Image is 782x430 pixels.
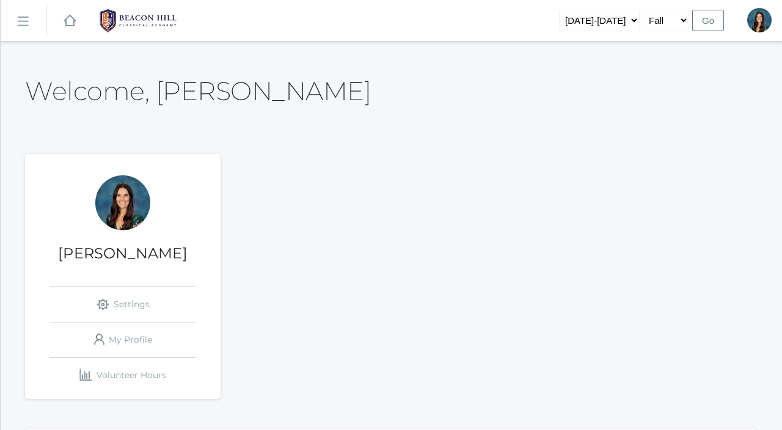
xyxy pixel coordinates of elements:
[25,246,221,261] h1: [PERSON_NAME]
[49,322,196,357] a: My Profile
[92,5,184,36] img: 1_BHCALogos-05.png
[747,8,772,32] div: Jordyn Dewey
[49,287,196,322] a: Settings
[692,10,724,31] input: Go
[49,358,196,393] a: Volunteer Hours
[25,77,371,105] h2: Welcome, [PERSON_NAME]
[95,175,150,230] div: Jordyn Dewey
